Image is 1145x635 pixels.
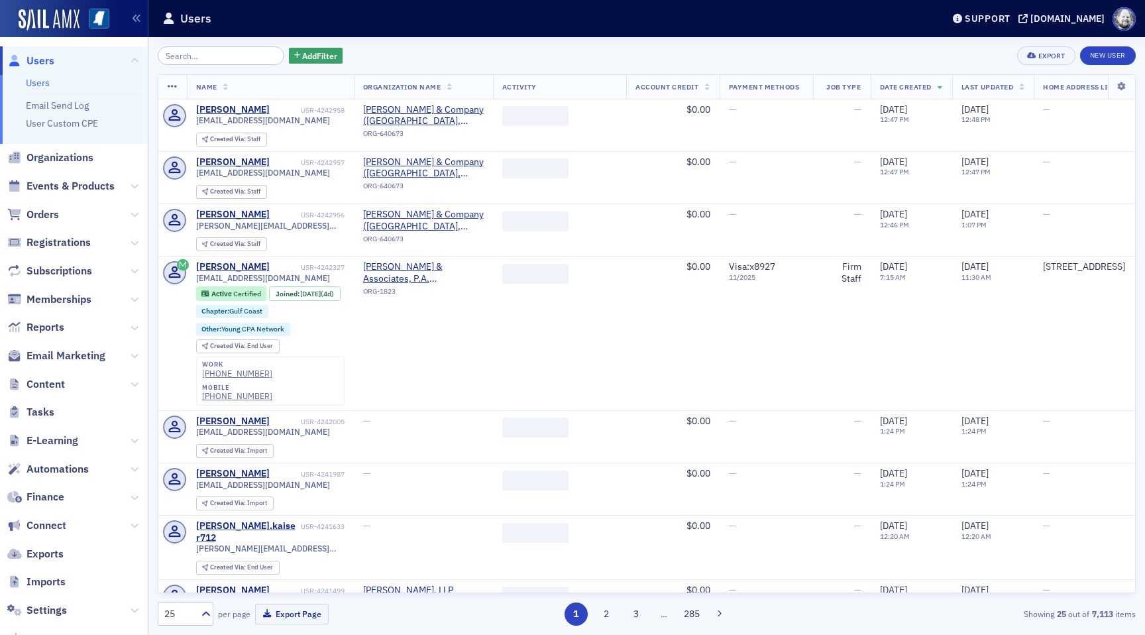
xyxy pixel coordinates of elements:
[27,349,105,363] span: Email Marketing
[300,290,334,298] div: (4d)
[729,103,736,115] span: —
[363,209,484,232] span: T.E. Lott & Company (Columbus, MS)
[363,261,484,284] a: [PERSON_NAME] & Associates, P.A. ([GEOGRAPHIC_DATA], [GEOGRAPHIC_DATA])
[202,384,272,392] div: mobile
[854,415,861,427] span: —
[854,467,861,479] span: —
[196,168,330,178] span: [EMAIL_ADDRESS][DOMAIN_NAME]
[854,156,861,168] span: —
[196,585,270,597] a: [PERSON_NAME]
[686,260,710,272] span: $0.00
[729,208,736,220] span: —
[1030,13,1105,25] div: [DOMAIN_NAME]
[301,522,345,531] div: USR-4241633
[961,220,987,229] time: 1:07 PM
[729,520,736,532] span: —
[27,377,65,392] span: Content
[27,235,91,250] span: Registrations
[7,292,91,307] a: Memberships
[1113,7,1136,30] span: Profile
[1089,608,1115,620] strong: 7,113
[19,9,80,30] img: SailAMX
[210,498,247,507] span: Created Via :
[729,467,736,479] span: —
[1043,82,1123,91] span: Home Address Line 1
[80,9,109,31] a: View Homepage
[1054,608,1068,620] strong: 25
[196,416,270,428] div: [PERSON_NAME]
[965,13,1010,25] div: Support
[202,369,272,378] div: [PHONE_NUMBER]
[502,82,537,91] span: Activity
[655,608,673,620] span: …
[196,544,345,553] span: [PERSON_NAME][EMAIL_ADDRESS][DOMAIN_NAME]
[210,241,260,248] div: Staff
[363,182,484,195] div: ORG-640673
[880,415,907,427] span: [DATE]
[26,99,89,111] a: Email Send Log
[210,446,247,455] span: Created Via :
[289,48,343,64] button: AddFilter
[272,211,345,219] div: USR-4242956
[196,520,299,544] div: [PERSON_NAME].kaiser712
[27,150,93,165] span: Organizations
[1043,103,1050,115] span: —
[961,272,991,282] time: 11:30 AM
[202,361,272,369] div: work
[196,104,270,116] a: [PERSON_NAME]
[1043,208,1050,220] span: —
[180,11,211,27] h1: Users
[363,104,484,127] a: [PERSON_NAME] & Company ([GEOGRAPHIC_DATA], [GEOGRAPHIC_DATA])
[961,415,989,427] span: [DATE]
[196,185,267,199] div: Created Via: Staff
[196,221,345,231] span: [PERSON_NAME][EMAIL_ADDRESS][DOMAIN_NAME]
[686,103,710,115] span: $0.00
[961,426,987,435] time: 1:24 PM
[880,82,932,91] span: Date Created
[89,9,109,29] img: SailAMX
[363,129,484,143] div: ORG-640673
[27,179,115,194] span: Events & Products
[502,158,569,178] span: ‌
[363,235,484,248] div: ORG-640673
[7,207,59,222] a: Orders
[272,263,345,272] div: USR-4242327
[729,260,775,272] span: Visa : x8927
[961,167,991,176] time: 12:47 PM
[961,82,1013,91] span: Last Updated
[880,115,909,124] time: 12:47 PM
[27,603,67,618] span: Settings
[26,77,50,89] a: Users
[686,415,710,427] span: $0.00
[854,103,861,115] span: —
[196,323,291,336] div: Other:
[210,187,247,196] span: Created Via :
[202,391,272,401] div: [PHONE_NUMBER]
[158,46,284,65] input: Search…
[961,467,989,479] span: [DATE]
[502,264,569,284] span: ‌
[880,584,907,596] span: [DATE]
[196,480,330,490] span: [EMAIL_ADDRESS][DOMAIN_NAME]
[272,587,345,595] div: USR-4241499
[822,261,861,284] div: Firm Staff
[27,575,66,589] span: Imports
[686,156,710,168] span: $0.00
[363,209,484,232] a: [PERSON_NAME] & Company ([GEOGRAPHIC_DATA], [GEOGRAPHIC_DATA])
[210,135,247,143] span: Created Via :
[7,264,92,278] a: Subscriptions
[502,211,569,231] span: ‌
[1043,520,1050,532] span: —
[272,158,345,167] div: USR-4242957
[854,208,861,220] span: —
[201,325,284,333] a: Other:Young CPA Network
[27,405,54,420] span: Tasks
[196,115,330,125] span: [EMAIL_ADDRESS][DOMAIN_NAME]
[210,564,273,571] div: End User
[7,150,93,165] a: Organizations
[961,156,989,168] span: [DATE]
[880,167,909,176] time: 12:47 PM
[196,496,274,510] div: Created Via: Import
[7,603,67,618] a: Settings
